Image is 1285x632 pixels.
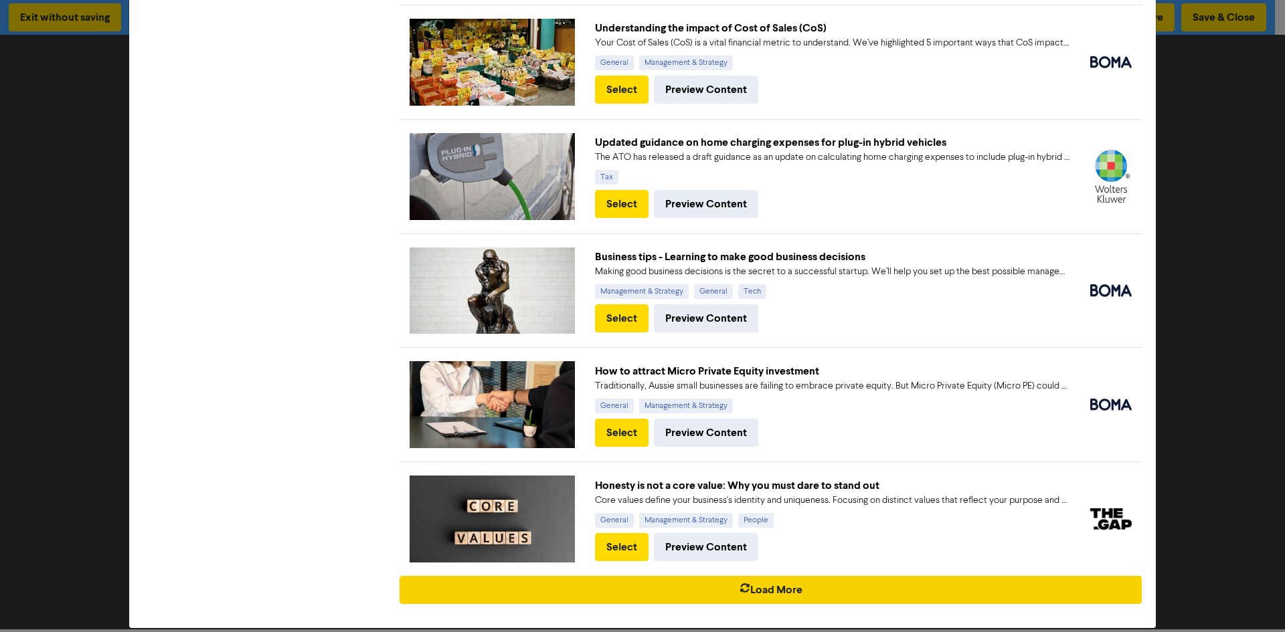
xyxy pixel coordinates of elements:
button: Preview Content [654,76,758,104]
button: Select [595,304,649,332]
button: Preview Content [654,190,758,218]
div: Tax [595,170,618,185]
div: Making good business decisions is the secret to a successful startup. We’ll help you set up the b... [595,265,1069,279]
div: Your Cost of Sales (CoS) is a vital financial metric to understand. We’ve highlighted 5 important... [595,36,1069,50]
div: General [694,284,733,299]
button: Select [595,76,649,104]
div: Understanding the impact of Cost of Sales (CoS) [595,20,1069,36]
div: How to attract Micro Private Equity investment [595,363,1069,379]
div: Management & Strategy [639,399,733,413]
img: thegap [1090,508,1132,530]
button: Preview Content [654,304,758,332]
div: General [595,513,634,528]
button: Select [595,533,649,561]
div: Core values define your business's identity and uniqueness. Focusing on distinct values that refl... [595,494,1069,508]
div: Tech [738,284,766,299]
div: Management & Strategy [639,56,733,70]
button: Select [595,190,649,218]
img: wolters_kluwer [1090,149,1132,203]
div: Management & Strategy [639,513,733,528]
button: Load More [400,576,1142,604]
div: Honesty is not a core value: Why you must dare to stand out [595,478,1069,494]
img: boma [1090,56,1132,68]
div: Traditionally, Aussie small businesses are failing to embrace private equity. But Micro Private E... [595,379,1069,393]
div: General [595,56,634,70]
div: General [595,399,634,413]
button: Preview Content [654,419,758,447]
button: Select [595,419,649,447]
div: People [738,513,774,528]
div: Business tips - Learning to make good business decisions [595,249,1069,265]
button: Preview Content [654,533,758,561]
img: boma [1090,284,1132,296]
div: Updated guidance on home charging expenses for plug-in hybrid vehicles [595,134,1069,150]
div: Management & Strategy [595,284,689,299]
img: boma [1090,399,1132,411]
div: The ATO has released a draft guidance as an update on calculating home charging expenses to inclu... [595,150,1069,165]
